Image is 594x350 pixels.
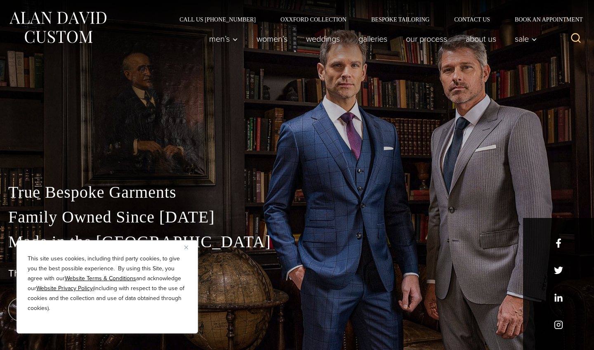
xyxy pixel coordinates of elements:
a: Women’s [247,31,297,47]
a: Contact Us [442,17,502,22]
span: Men’s [209,35,238,43]
a: book an appointment [8,298,124,321]
nav: Primary Navigation [200,31,542,47]
nav: Secondary Navigation [167,17,586,22]
button: Close [184,242,194,252]
a: Website Terms & Conditions [65,274,136,283]
img: Close [184,246,188,249]
a: Bespoke Tailoring [359,17,442,22]
a: About Us [457,31,506,47]
a: Our Process [397,31,457,47]
img: Alan David Custom [8,9,107,46]
p: This site uses cookies, including third party cookies, to give you the best possible experience. ... [28,254,187,313]
a: Website Privacy Policy [36,284,93,293]
a: Book an Appointment [502,17,586,22]
a: Galleries [349,31,397,47]
span: Sale [515,35,537,43]
a: Call Us [PHONE_NUMBER] [167,17,268,22]
a: weddings [297,31,349,47]
a: Oxxford Collection [268,17,359,22]
h1: The Best Custom Suits NYC Has to Offer [8,267,586,279]
button: View Search Form [566,29,586,49]
p: True Bespoke Garments Family Owned Since [DATE] Made in the [GEOGRAPHIC_DATA] [8,180,586,254]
